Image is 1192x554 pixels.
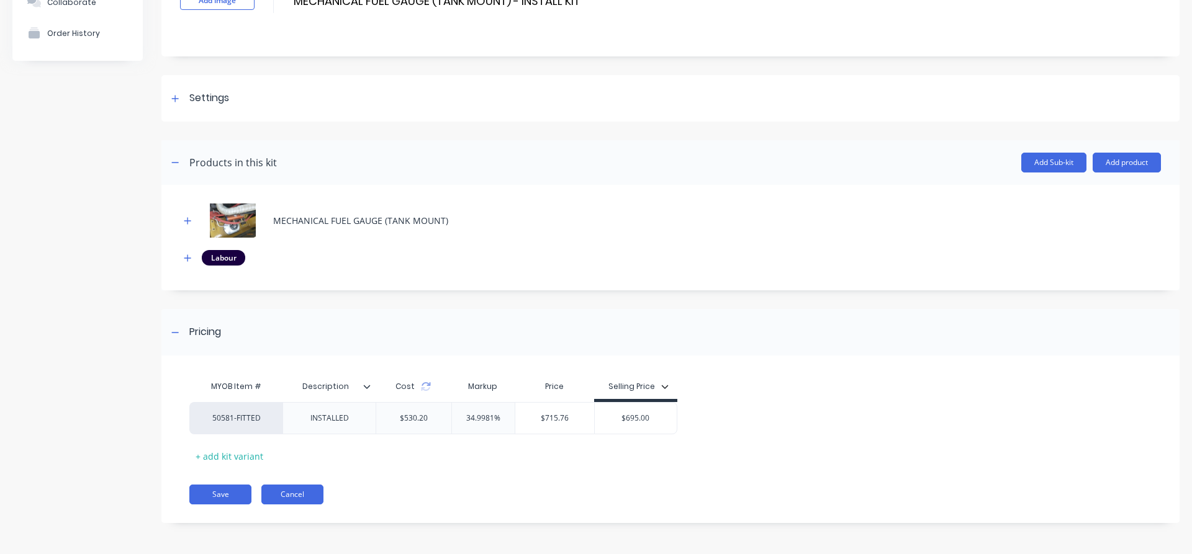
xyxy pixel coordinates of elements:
button: Add product [1093,153,1161,172]
div: Price [515,374,594,399]
div: 34.9981% [452,403,515,434]
button: Cancel [261,485,323,504]
div: INSTALLED [299,410,361,426]
div: $530.20 [390,403,438,434]
div: Products in this kit [189,155,277,170]
button: Save [189,485,251,504]
div: Description [282,374,376,399]
div: Settings [189,91,229,106]
button: Order History [12,17,143,48]
div: $715.76 [515,403,594,434]
img: MECHANICAL FUEL GAUGE (TANK MOUNT) [202,203,264,238]
div: 50581-FITTEDINSTALLED$530.2034.9981%$715.76$695.00 [189,402,677,434]
div: Pricing [189,324,221,340]
button: Add Sub-kit [1021,153,1086,172]
div: Description [282,371,368,402]
button: Selling Price [602,377,675,396]
div: Markup [451,374,515,399]
span: Cost [395,381,415,392]
div: 50581-FITTED [202,413,271,424]
div: Cost [376,374,451,399]
div: $695.00 [595,403,677,434]
div: Selling Price [608,381,655,392]
div: MECHANICAL FUEL GAUGE (TANK MOUNT) [273,214,448,227]
div: Labour [202,250,245,265]
div: MYOB Item # [189,374,282,399]
div: Order History [47,29,100,38]
div: + add kit variant [189,447,269,466]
